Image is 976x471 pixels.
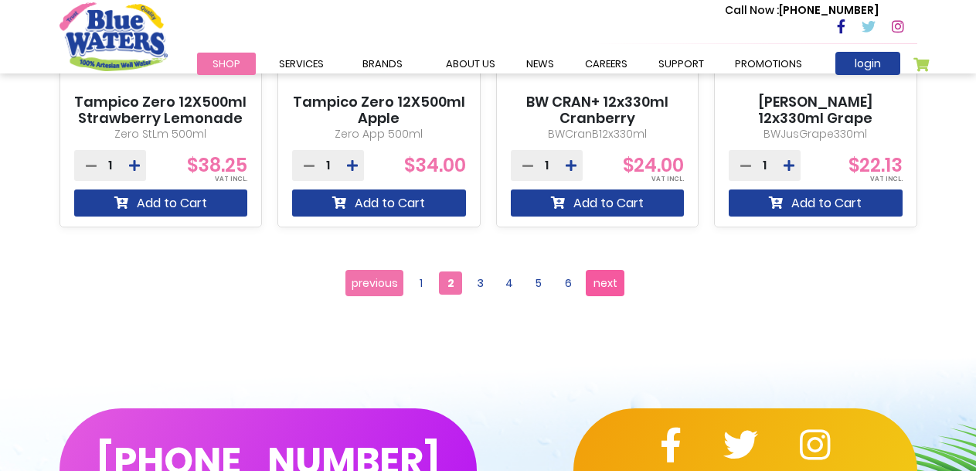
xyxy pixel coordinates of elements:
a: News [511,53,570,75]
a: [PERSON_NAME] 12x330ml Grape [729,94,903,127]
a: login [835,52,900,75]
span: previous [352,271,398,295]
p: Zero App 500ml [292,126,466,142]
p: [PHONE_NUMBER] [725,2,879,19]
button: Add to Cart [729,189,903,217]
span: Brands [362,56,403,71]
span: $22.13 [848,152,903,178]
a: store logo [60,2,168,70]
span: Call Now : [725,2,779,18]
a: support [643,53,719,75]
a: 6 [556,271,580,295]
a: 4 [498,271,521,295]
span: $34.00 [404,152,466,178]
a: previous [345,270,403,296]
span: next [593,271,617,295]
p: BWJusGrape330ml [729,126,903,142]
span: $24.00 [623,152,684,178]
a: 3 [468,271,491,295]
a: next [586,270,624,296]
button: Add to Cart [511,189,685,217]
span: $38.25 [187,152,247,178]
a: Tampico Zero 12X500ml Strawberry Lemonade [74,94,248,127]
a: Promotions [719,53,818,75]
p: BWCranB12x330ml [511,126,685,142]
p: Zero StLm 500ml [74,126,248,142]
a: Tampico Zero 12X500ml Apple [292,94,466,127]
a: BW CRAN+ 12x330ml Cranberry [511,94,685,127]
a: careers [570,53,643,75]
span: 2 [439,271,462,295]
a: 5 [527,271,550,295]
span: Shop [213,56,240,71]
button: Add to Cart [74,189,248,217]
a: about us [430,53,511,75]
a: 1 [410,271,433,295]
button: Add to Cart [292,189,466,217]
span: Services [279,56,324,71]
